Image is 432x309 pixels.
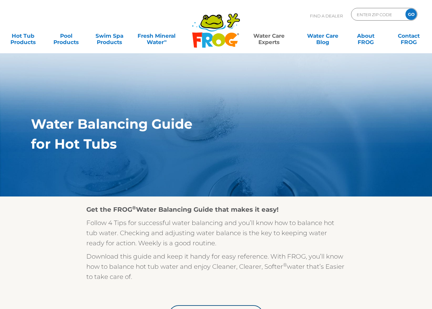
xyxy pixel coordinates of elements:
[93,29,126,42] a: Swim SpaProducts
[86,218,346,248] p: Follow 4 Tips for successful water balancing and you’ll know how to balance hot tub water. Checki...
[310,8,343,24] p: Find A Dealer
[136,29,178,42] a: Fresh MineralWater∞
[6,29,40,42] a: Hot TubProducts
[31,116,372,132] h1: Water Balancing Guide
[49,29,83,42] a: PoolProducts
[392,29,426,42] a: ContactFROG
[164,38,167,43] sup: ∞
[405,9,417,20] input: GO
[356,10,399,19] input: Zip Code Form
[86,251,346,282] p: Download this guide and keep it handy for easy reference. With FROG, you’ll know how to balance h...
[349,29,383,42] a: AboutFROG
[283,262,287,268] sup: ®
[31,136,372,151] h1: for Hot Tubs
[242,29,296,42] a: Water CareExperts
[132,205,136,211] sup: ®
[86,206,279,213] strong: Get the FROG Water Balancing Guide that makes it easy!
[306,29,339,42] a: Water CareBlog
